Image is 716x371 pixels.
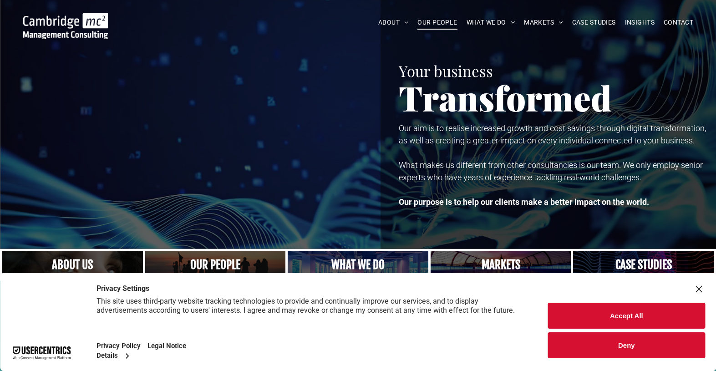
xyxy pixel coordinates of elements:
a: OUR PEOPLE [413,15,462,30]
a: CASE STUDIES [568,15,620,30]
span: What makes us different from other consultancies is our team. We only employ senior experts who h... [399,160,703,182]
a: CASE STUDIES | See an Overview of All Our Case Studies | Cambridge Management Consulting [573,251,714,279]
img: Go to Homepage [23,13,108,39]
a: MARKETS [519,15,567,30]
a: INSIGHTS [620,15,659,30]
span: Your business [399,61,493,81]
a: Close up of woman's face, centered on her eyes [2,251,143,279]
a: A yoga teacher lifting his whole body off the ground in the peacock pose [288,251,428,279]
a: A crowd in silhouette at sunset, on a rise or lookout point [145,251,286,279]
a: Your Business Transformed | Cambridge Management Consulting [23,14,108,24]
a: ABOUT [374,15,413,30]
span: Our aim is to realise increased growth and cost savings through digital transformation, as well a... [399,123,706,145]
strong: Our purpose is to help our clients make a better impact on the world. [399,197,649,207]
span: OUR PEOPLE [417,15,457,30]
span: Transformed [399,75,612,120]
a: WHAT WE DO [462,15,520,30]
a: CONTACT [659,15,698,30]
a: Telecoms | Decades of Experience Across Multiple Industries & Regions [431,251,571,279]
